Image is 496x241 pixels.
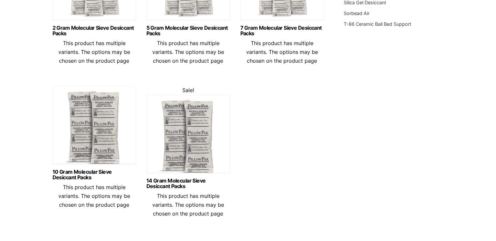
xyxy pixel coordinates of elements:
[182,87,194,93] span: Sale!
[344,21,411,27] a: T-86 Ceramic Ball Bed Support
[152,40,224,64] span: This product has multiple variants. The options may be chosen on the product page
[344,10,369,16] a: Sorbead Air
[146,178,230,189] a: 14 Gram Molecular Sieve Desiccant Packs
[246,40,318,64] span: This product has multiple variants. The options may be chosen on the product page
[152,193,224,217] span: This product has multiple variants. The options may be chosen on the product page
[53,169,136,180] a: 10 Gram Molecular Sieve Desiccant Packs
[146,25,230,36] a: 5 Gram Molecular Sieve Desiccant Packs
[58,184,130,208] span: This product has multiple variants. The options may be chosen on the product page
[53,25,136,36] a: 2 Gram Molecular Sieve Desiccant Packs
[58,40,130,64] span: This product has multiple variants. The options may be chosen on the product page
[240,25,324,36] a: 7 Gram Molecular Sieve Desiccant Packs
